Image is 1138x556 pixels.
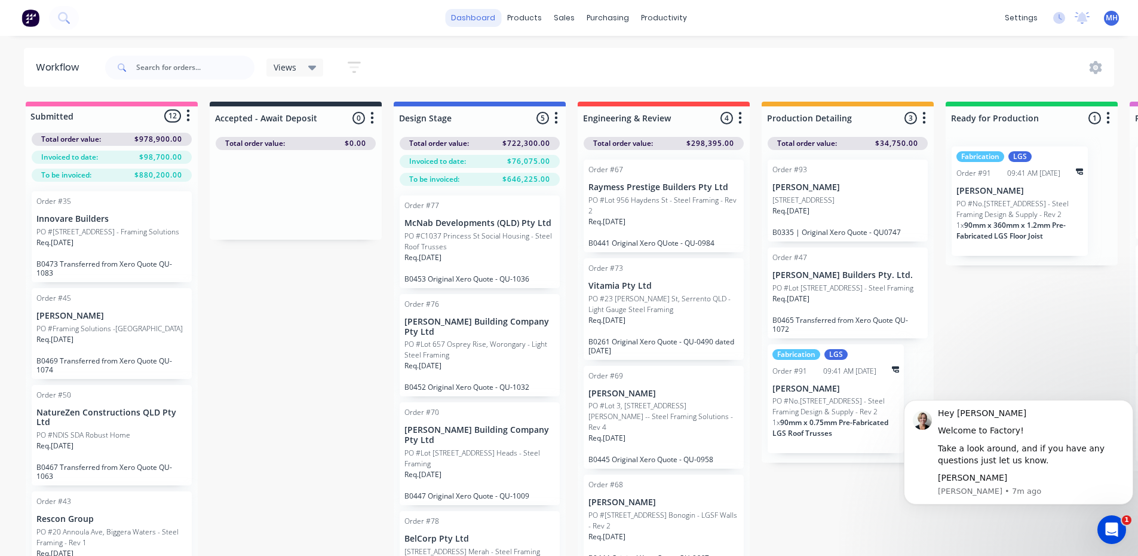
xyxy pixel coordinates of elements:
div: settings [999,9,1044,27]
span: $0.00 [345,138,366,149]
p: Vitamia Pty Ltd [588,281,739,291]
span: Total order value: [409,138,469,149]
p: Req. [DATE] [404,469,441,480]
p: [PERSON_NAME] [588,497,739,508]
span: 90mm x 360mm x 1.2mm Pre-Fabricated LGS Floor Joist [956,220,1066,241]
span: To be invoiced: [41,170,91,181]
div: Order #69 [588,371,623,381]
div: Order #35Innovare BuildersPO #[STREET_ADDRESS] - Framing SolutionsReq.[DATE]B0473 Transferred fro... [32,191,192,282]
p: PO #[STREET_ADDRESS] Bonogin - LGSF Walls - Rev 2 [588,510,739,531]
p: [PERSON_NAME] [772,384,899,394]
span: Invoiced to date: [41,152,98,163]
p: Req. [DATE] [772,206,809,216]
span: 1 x [772,417,780,427]
p: B0469 Transferred from Xero Quote QU-1074 [36,356,187,374]
p: [PERSON_NAME] Building Company Pty Ltd [404,317,555,337]
p: PO #Lot [STREET_ADDRESS] Heads - Steel Framing [404,448,555,469]
p: PO #Lot 956 Haydens St - Steel Framing - Rev 2 [588,195,739,216]
p: Req. [DATE] [36,334,73,345]
span: Views [274,61,296,74]
p: Req. [DATE] [36,441,73,451]
div: LGS [1008,151,1032,162]
div: Order #50NatureZen Constructions QLD Pty LtdPO #NDIS SDA Robust HomeReq.[DATE]B0467 Transferred f... [32,385,192,486]
p: BelCorp Pty Ltd [404,534,555,544]
span: MH [1106,13,1118,23]
p: PO #Lot 657 Osprey Rise, Worongary - Light Steel Framing [404,339,555,361]
p: PO #Lot 3, [STREET_ADDRESS][PERSON_NAME] -- Steel Framing Solutions - Rev 4 [588,401,739,433]
span: To be invoiced: [409,174,459,185]
div: Workflow [36,60,85,75]
div: Order #50 [36,390,71,401]
p: B0452 Original Xero Quote - QU-1032 [404,383,555,392]
iframe: Intercom notifications message [899,382,1138,524]
span: $34,750.00 [875,138,918,149]
p: B0447 Original Xero Quote - QU-1009 [404,491,555,500]
a: dashboard [445,9,501,27]
div: Order #93 [772,164,807,175]
div: Order #77McNab Developments (QLD) Pty LtdPO #C1037 Princess St Social Housing - Steel Roof Trusse... [400,195,560,288]
p: PO #C1037 Princess St Social Housing - Steel Roof Trusses [404,231,555,252]
p: [STREET_ADDRESS] [772,195,835,206]
p: Req. [DATE] [404,361,441,371]
div: Order #68 [588,479,623,490]
div: Order #45 [36,293,71,304]
div: Order #78 [404,516,439,527]
p: Rescon Group [36,514,187,524]
div: productivity [635,9,693,27]
div: Order #93[PERSON_NAME][STREET_ADDRESS]Req.[DATE]B0335 | Original Xero Quote - QU0747 [768,160,928,242]
span: Total order value: [225,138,285,149]
div: FabricationLGSOrder #9109:41 AM [DATE][PERSON_NAME]PO #No.[STREET_ADDRESS] - Steel Framing Design... [768,344,904,454]
p: Raymess Prestige Builders Pty Ltd [588,182,739,193]
p: B0445 Original Xero Quote - QU-0958 [588,455,739,464]
div: Order #45[PERSON_NAME]PO #Framing Solutions -[GEOGRAPHIC_DATA]Req.[DATE]B0469 Transferred from Xe... [32,288,192,379]
p: Req. [DATE] [36,237,73,248]
div: Fabrication [772,349,820,360]
p: Req. [DATE] [588,433,625,444]
p: PO #Framing Solutions -[GEOGRAPHIC_DATA] [36,323,183,334]
div: Order #76[PERSON_NAME] Building Company Pty LtdPO #Lot 657 Osprey Rise, Worongary - Light Steel F... [400,294,560,397]
p: Req. [DATE] [588,315,625,326]
div: Order #77 [404,200,439,211]
p: PO #Lot [STREET_ADDRESS] - Steel Framing [772,283,913,294]
p: PO #20 Annoula Ave, Biggera Waters - Steel Framing - Rev 1 [36,527,187,548]
p: B0453 Original Xero Quote - QU-1036 [404,274,555,283]
span: 1 [1122,515,1131,525]
p: [PERSON_NAME] [36,311,187,321]
p: B0335 | Original Xero Quote - QU0747 [772,228,923,237]
div: Order #70 [404,407,439,418]
p: PO #No.[STREET_ADDRESS] - Steel Framing Design & Supply - Rev 2 [956,198,1083,220]
p: PO #23 [PERSON_NAME] St, Serrento QLD - Light Gauge Steel Framing [588,294,739,315]
span: 90mm x 0.75mm Pre-Fabricated LGS Roof Trusses [772,417,888,438]
div: Order #67Raymess Prestige Builders Pty LtdPO #Lot 956 Haydens St - Steel Framing - Rev 2Req.[DATE... [584,160,744,252]
p: Innovare Builders [36,214,187,224]
p: NatureZen Constructions QLD Pty Ltd [36,408,187,428]
span: 1 x [956,220,964,230]
span: $98,700.00 [139,152,182,163]
div: sales [548,9,581,27]
div: Order #69[PERSON_NAME]PO #Lot 3, [STREET_ADDRESS][PERSON_NAME] -- Steel Framing Solutions - Rev 4... [584,366,744,469]
p: PO #NDIS SDA Robust Home [36,430,130,441]
div: Order #91 [772,366,807,377]
div: Order #47 [772,252,807,263]
div: Order #43 [36,496,71,507]
span: Total order value: [41,134,101,145]
p: [PERSON_NAME] Builders Pty. Ltd. [772,270,923,280]
div: Order #91 [956,168,991,179]
span: $880,200.00 [134,170,182,181]
div: Order #67 [588,164,623,175]
span: $76,075.00 [507,156,550,167]
p: B0465 Transferred from Xero Quote QU-1072 [772,316,923,334]
iframe: Intercom live chat [1097,515,1126,544]
div: LGS [824,349,848,360]
div: products [501,9,548,27]
span: $722,300.00 [502,138,550,149]
input: Search for orders... [136,56,254,80]
span: Total order value: [777,138,837,149]
div: 09:41 AM [DATE] [823,366,876,377]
